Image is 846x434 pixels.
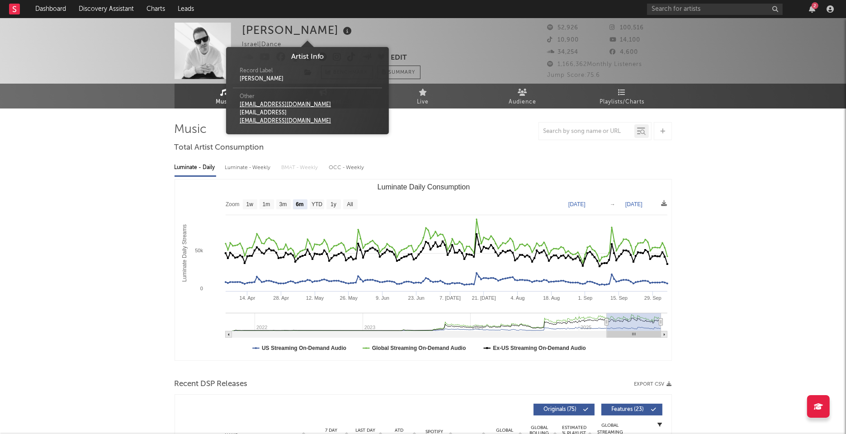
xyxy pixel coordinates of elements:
text: 28. Apr [273,295,289,301]
text: 14. Apr [239,295,255,301]
text: 29. Sep [644,295,662,301]
a: [EMAIL_ADDRESS][DOMAIN_NAME] [240,102,331,108]
text: [DATE] [568,201,586,208]
text: 9. Jun [376,295,389,301]
text: [DATE] [625,201,643,208]
text: US Streaming On-Demand Audio [262,345,346,351]
span: 1,166,362 Monthly Listeners [548,61,643,67]
text: 1m [262,202,270,208]
text: 1y [331,202,336,208]
span: Total Artist Consumption [175,142,264,153]
button: Features(23) [601,404,662,415]
div: Luminate - Weekly [225,160,273,175]
span: Record Label [240,67,273,75]
span: 52,926 [548,25,579,31]
text: 26. May [340,295,358,301]
button: 2 [809,5,815,13]
span: Playlists/Charts [600,97,644,108]
text: All [347,202,353,208]
span: Audience [509,97,536,108]
button: Originals(75) [534,404,595,415]
span: Jump Score: 75.6 [548,72,600,78]
span: Live [417,97,429,108]
text: 7. [DATE] [440,295,461,301]
div: 2 [812,2,818,9]
input: Search for artists [647,4,783,15]
span: Summary [389,70,416,75]
button: Export CSV [634,382,672,387]
div: OCC - Weekly [329,160,365,175]
button: Summary [378,66,421,79]
text: 1w [246,202,253,208]
div: [PERSON_NAME] [240,75,375,83]
div: [EMAIL_ADDRESS] [240,109,375,117]
text: Luminate Daily Consumption [377,183,470,191]
div: Israel | Dance [242,39,292,50]
text: Global Streaming On-Demand Audio [372,345,466,351]
a: Music [175,84,274,108]
span: Originals ( 75 ) [539,407,581,412]
text: 15. Sep [610,295,628,301]
text: 0 [200,286,203,291]
text: 12. May [306,295,324,301]
div: [PERSON_NAME] [242,23,354,38]
div: Luminate - Daily [175,160,216,175]
text: 1. Sep [578,295,592,301]
svg: Luminate Daily Consumption [175,179,672,360]
text: 23. Jun [408,295,424,301]
span: 4,600 [610,49,638,55]
span: 100,516 [610,25,644,31]
text: 50k [195,248,203,253]
text: YTD [311,202,322,208]
a: Audience [473,84,572,108]
a: Live [373,84,473,108]
text: 21. [DATE] [472,295,496,301]
text: Zoom [226,202,240,208]
text: 6m [296,202,303,208]
text: Ex-US Streaming On-Demand Audio [493,345,586,351]
text: 18. Aug [543,295,560,301]
span: 10,900 [548,37,579,43]
span: Other [240,93,255,101]
span: 34,254 [548,49,579,55]
span: Recent DSP Releases [175,379,248,390]
div: Artist Info [233,52,382,62]
span: Music [216,97,232,108]
text: 4. Aug [510,295,525,301]
text: Luminate Daily Streams [181,224,187,282]
span: 14,100 [610,37,640,43]
input: Search by song name or URL [539,128,634,135]
button: Edit [391,52,407,64]
a: Playlists/Charts [572,84,672,108]
text: 3m [279,202,287,208]
span: Features ( 23 ) [607,407,649,412]
text: → [610,201,615,208]
a: [EMAIL_ADDRESS][DOMAIN_NAME] [240,118,331,124]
